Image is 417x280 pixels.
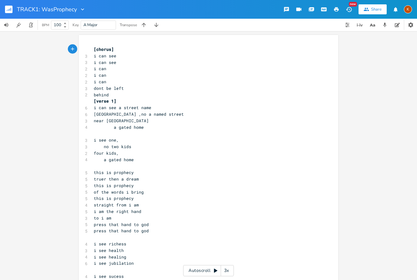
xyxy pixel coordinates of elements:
span: truer then a dream [94,176,139,182]
span: no two kids [94,144,131,149]
div: BPM [42,23,49,27]
span: i can see [94,60,116,65]
span: i see richess [94,241,126,247]
span: TRACK1: WasProphecy [17,7,77,12]
span: straight from i am [94,202,139,208]
div: Kat [404,5,412,13]
span: a gated home [94,124,144,130]
span: [GEOGRAPHIC_DATA] ,no a named street [94,111,184,117]
span: to i am [94,215,111,221]
span: behind [94,92,109,98]
span: press that hand to god [94,222,149,227]
span: A Major [83,22,98,28]
div: Share [371,7,382,12]
span: [verse 1] [94,98,116,104]
span: i can [94,66,106,71]
span: [chorus] [94,46,114,52]
span: i am the right hand [94,209,141,214]
span: dont be left [94,85,124,91]
span: four kids, [94,150,119,156]
span: press that hand to god [94,228,149,234]
span: i can see a street name [94,105,151,110]
span: a gated home [94,157,134,162]
button: New [343,4,355,15]
div: New [349,2,357,7]
span: of the words i bring [94,189,144,195]
span: i can [94,79,106,84]
div: Key [73,23,79,27]
span: i can [94,72,106,78]
span: i can see [94,53,116,59]
span: this is prophecy [94,170,134,175]
div: Transpose [120,23,137,27]
span: i see sucess [94,273,124,279]
span: i see health [94,248,124,253]
span: i see jubilation [94,260,134,266]
span: i see healing [94,254,126,260]
button: K [404,2,412,17]
span: this is prophecy [94,196,134,201]
div: 3x [221,265,232,276]
span: this is prophecy [94,183,134,188]
span: near [GEOGRAPHIC_DATA] [94,118,149,123]
button: Share [359,4,387,14]
span: i see one, [94,137,119,143]
div: Autoscroll [183,265,234,276]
